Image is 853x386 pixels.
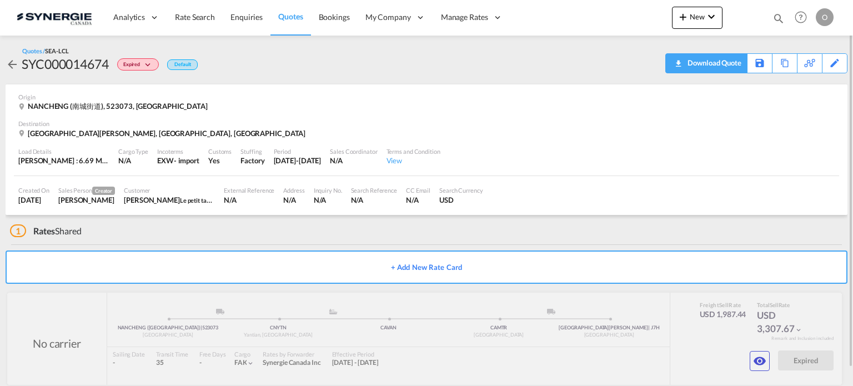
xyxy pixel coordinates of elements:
div: EXW [157,156,174,166]
span: Creator [92,187,115,195]
div: Download Quote [685,54,741,72]
div: NANCHENG (南城街道), 523073, China [18,101,210,111]
div: N/A [283,195,304,205]
div: Download Quote [671,54,741,72]
div: Sainte-Thérèse-de-Blainville Southwest, J7H, Canada [18,128,308,138]
div: Change Status Here [109,55,162,73]
div: Search Currency [439,186,483,194]
span: Help [791,8,810,27]
md-icon: icon-download [671,56,685,64]
div: Genevieve Coutu-Lavigne [124,195,215,205]
span: My Company [365,12,411,23]
button: icon-eye [750,351,770,371]
div: Cargo Type [118,147,148,156]
div: CC Email [406,186,430,194]
span: New [676,12,718,21]
div: Help [791,8,816,28]
div: Terms and Condition [387,147,440,156]
div: Change Status Here [117,58,159,71]
span: Expired [123,61,143,72]
button: + Add New Rate Card [6,250,847,284]
div: Inquiry No. [314,186,342,194]
div: Quote PDF is not available at this time [671,54,741,72]
div: Created On [18,186,49,194]
span: SEA-LCL [45,47,68,54]
span: NANCHENG (南城街道), 523073, [GEOGRAPHIC_DATA] [28,102,208,111]
div: Adriana Groposila [58,195,115,205]
img: 1f56c880d42311ef80fc7dca854c8e59.png [17,5,92,30]
div: 10 Sep 2025 [18,195,49,205]
div: Destination [18,119,835,128]
div: N/A [118,156,148,166]
div: Incoterms [157,147,199,156]
span: Rate Search [175,12,215,22]
div: N/A [314,195,342,205]
md-icon: icon-chevron-down [143,62,156,68]
div: External Reference [224,186,274,194]
div: N/A [330,156,377,166]
div: Customs [208,147,232,156]
div: O [816,8,834,26]
div: icon-magnify [772,12,785,29]
div: SYC000014674 [22,55,109,73]
md-icon: icon-magnify [772,12,785,24]
span: Enquiries [230,12,263,22]
div: Shared [10,225,82,237]
div: Yes [208,156,232,166]
div: N/A [224,195,274,205]
div: View [387,156,440,166]
span: Rates [33,225,56,236]
div: Search Reference [351,186,397,194]
md-icon: icon-chevron-down [705,10,718,23]
span: Quotes [278,12,303,21]
div: N/A [406,195,430,205]
md-icon: icon-plus 400-fg [676,10,690,23]
div: Sales Coordinator [330,147,377,156]
div: icon-arrow-left [6,55,22,73]
div: Default [167,59,198,70]
md-icon: icon-eye [753,354,766,368]
span: Analytics [113,12,145,23]
div: Quotes /SEA-LCL [22,47,69,55]
div: Period [274,147,322,156]
div: 14 Sep 2025 [274,156,322,166]
div: [PERSON_NAME] : 6.69 MT | Volumetric Wt : 25.48 CBM | Chargeable Wt : 25.48 W/M [18,156,109,166]
div: Sales Person [58,186,115,195]
div: Stuffing [240,147,264,156]
div: Address [283,186,304,194]
span: 1 [10,224,26,237]
div: Factory Stuffing [240,156,264,166]
div: Origin [18,93,835,101]
span: Manage Rates [441,12,488,23]
div: Save As Template [747,54,772,73]
md-icon: icon-arrow-left [6,58,19,71]
span: Bookings [319,12,350,22]
div: USD [439,195,483,205]
div: Customer [124,186,215,194]
div: Load Details [18,147,109,156]
div: N/A [351,195,397,205]
span: Le petit tableau Noir [180,195,234,204]
button: icon-plus 400-fgNewicon-chevron-down [672,7,722,29]
div: - import [174,156,199,166]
